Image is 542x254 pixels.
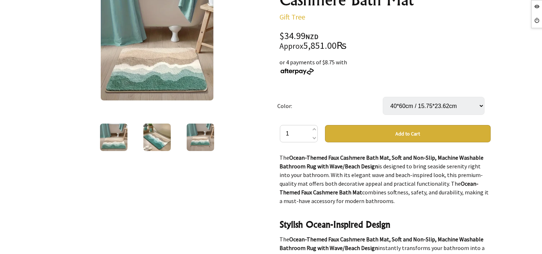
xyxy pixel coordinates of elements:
[280,31,491,51] div: $34.99 5,851.00₨
[280,41,304,51] small: Approx
[143,124,171,151] img: Ocean-Themed Faux Cashmere Bath Mat
[100,124,127,151] img: Ocean-Themed Faux Cashmere Bath Mat
[280,68,315,75] img: Afterpay
[280,12,305,21] a: Gift Tree
[280,236,484,251] strong: Ocean-Themed Faux Cashmere Bath Mat, Soft and Non-Slip, Machine Washable Bathroom Rug with Wave/B...
[277,87,383,125] td: Color:
[280,154,484,170] strong: Ocean-Themed Faux Cashmere Bath Mat, Soft and Non-Slip, Machine Washable Bathroom Rug with Wave/B...
[187,124,214,151] img: Ocean-Themed Faux Cashmere Bath Mat
[325,125,491,142] button: Add to Cart
[280,153,491,205] p: The is designed to bring seaside serenity right into your bathroom. With its elegant wave and bea...
[280,58,491,75] div: or 4 payments of $8.75 with
[306,33,319,41] span: NZD
[280,219,391,230] strong: Stylish Ocean-Inspired Design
